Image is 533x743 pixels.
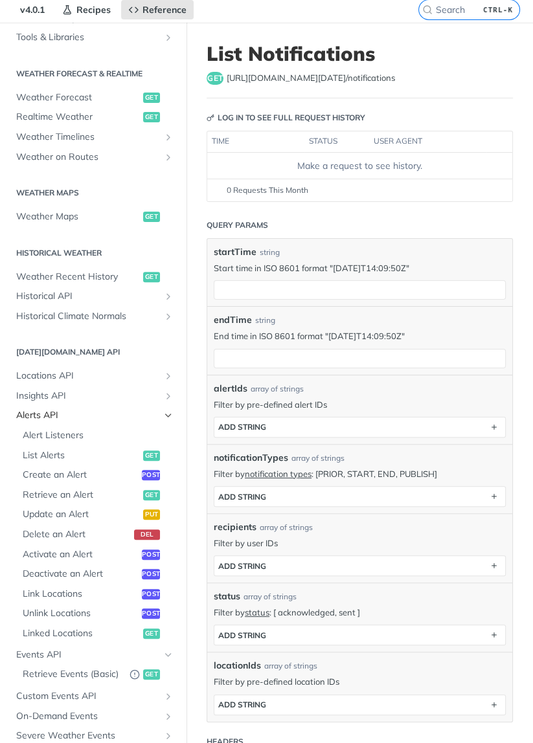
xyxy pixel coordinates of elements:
span: notificationTypes [214,451,288,465]
span: Weather Recent History [16,271,140,283]
span: Severe Weather Events [16,729,160,742]
button: Deprecated Endpoint [130,668,140,682]
a: Retrieve an Alertget [16,485,177,505]
a: List Alertsget [16,446,177,465]
div: Make a request to see history. [212,159,507,173]
button: Show subpages for Historical API [163,291,174,302]
a: Deactivate an Alertpost [16,564,177,584]
span: Retrieve Events (Basic) [23,668,123,681]
div: string [260,247,280,258]
span: get [143,490,160,500]
button: Show subpages for Custom Events API [163,691,174,702]
p: Filter by pre-defined location IDs [214,676,506,687]
a: Tools & LibrariesShow subpages for Tools & Libraries [10,28,177,47]
div: array of strings [260,522,313,533]
h2: Weather Forecast & realtime [10,68,177,80]
a: Weather Forecastget [10,88,177,107]
a: Weather Recent Historyget [10,267,177,287]
span: recipients [214,520,256,534]
span: get [143,93,160,103]
a: Update an Alertput [16,505,177,524]
a: Retrieve Events (Basic)Deprecated Endpointget [16,665,177,685]
span: Weather on Routes [16,151,160,164]
button: ADD string [214,487,505,506]
span: Events API [16,649,160,661]
div: array of strings [291,452,345,464]
span: 0 Requests This Month [227,184,308,196]
button: Show subpages for On-Demand Events [163,711,174,722]
div: array of strings [251,383,304,395]
p: Filter by : [PRIOR, START, END, PUBLISH] [214,468,506,480]
p: Start time in ISO 8601 format "[DATE]T14:09:50Z" [214,262,506,274]
button: ADD string [214,695,505,715]
button: Show subpages for Insights API [163,391,174,401]
a: Create an Alertpost [16,465,177,485]
div: ADD string [218,492,266,502]
span: Realtime Weather [16,111,140,124]
span: get [143,272,160,282]
span: Historical API [16,290,160,303]
th: time [207,131,304,152]
span: Weather Maps [16,210,140,223]
svg: Search [422,5,433,15]
span: get [143,669,160,680]
span: del [134,529,160,540]
div: Log in to see full request history [207,112,365,124]
button: ADD string [214,417,505,437]
h2: Weather Maps [10,187,177,199]
span: List Alerts [23,449,140,462]
div: array of strings [244,591,297,603]
p: Filter by user IDs [214,537,506,549]
div: ADD string [218,630,266,640]
a: Historical Climate NormalsShow subpages for Historical Climate Normals [10,307,177,326]
a: Weather TimelinesShow subpages for Weather Timelines [10,128,177,147]
div: ADD string [218,700,266,709]
a: Link Locationspost [16,584,177,604]
button: Hide subpages for Events API [163,650,174,660]
a: Delete an Alertdel [16,525,177,544]
a: status [245,607,269,617]
p: End time in ISO 8601 format "[DATE]T14:09:50Z" [214,330,506,342]
span: Locations API [16,370,160,383]
a: notification types [245,469,312,479]
a: Locations APIShow subpages for Locations API [10,366,177,386]
a: Linked Locationsget [16,624,177,643]
span: post [142,470,160,480]
div: array of strings [264,660,317,672]
h2: [DATE][DOMAIN_NAME] API [10,346,177,358]
span: Link Locations [23,588,139,601]
span: status [214,590,240,603]
button: Show subpages for Historical Climate Normals [163,311,174,322]
span: Weather Forecast [16,91,140,104]
span: post [142,589,160,599]
span: https://api.tomorrow.io/v4/notifications [227,72,395,85]
label: endTime [214,313,252,327]
button: Show subpages for Weather Timelines [163,132,174,142]
a: Weather on RoutesShow subpages for Weather on Routes [10,148,177,167]
span: Unlink Locations [23,607,139,620]
kbd: CTRL-K [480,3,516,16]
button: Show subpages for Tools & Libraries [163,32,174,43]
span: On-Demand Events [16,710,160,723]
span: post [142,569,160,579]
span: Update an Alert [23,508,140,521]
svg: Key [207,114,214,122]
span: Create an Alert [23,469,139,482]
a: Unlink Locationspost [16,604,177,623]
span: get [143,112,160,122]
span: get [143,450,160,461]
a: Alert Listeners [16,426,177,445]
a: Realtime Weatherget [10,107,177,127]
button: Show subpages for Weather on Routes [163,152,174,162]
a: Alerts APIHide subpages for Alerts API [10,406,177,425]
label: startTime [214,245,256,259]
div: ADD string [218,561,266,571]
button: Hide subpages for Alerts API [163,410,174,421]
span: get [207,72,223,85]
a: Weather Mapsget [10,207,177,227]
th: user agent [369,131,486,152]
div: Query Params [207,219,268,231]
span: Insights API [16,390,160,403]
span: Weather Timelines [16,131,160,144]
span: Custom Events API [16,690,160,703]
